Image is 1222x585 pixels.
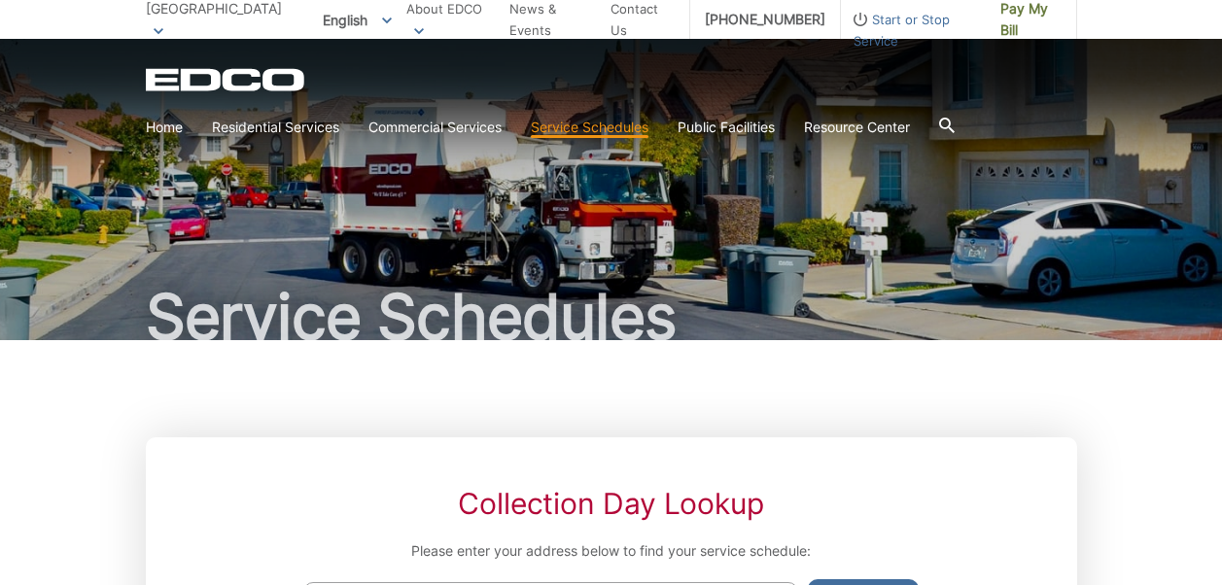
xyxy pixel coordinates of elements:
a: Resource Center [804,117,910,138]
h1: Service Schedules [146,286,1077,348]
a: EDCD logo. Return to the homepage. [146,68,307,91]
a: Public Facilities [678,117,775,138]
a: Service Schedules [531,117,648,138]
a: Residential Services [212,117,339,138]
p: Please enter your address below to find your service schedule: [303,540,918,562]
a: Commercial Services [368,117,502,138]
span: English [308,4,406,36]
a: Home [146,117,183,138]
h2: Collection Day Lookup [303,486,918,521]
